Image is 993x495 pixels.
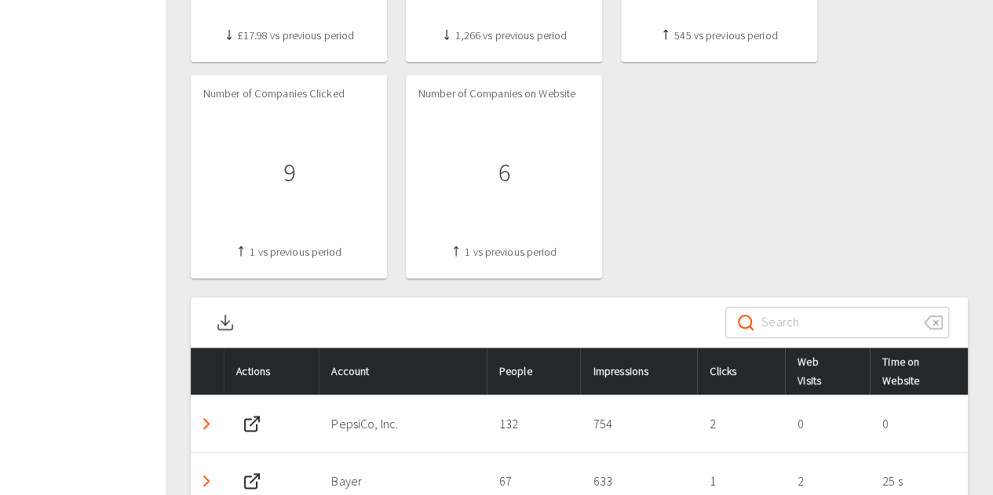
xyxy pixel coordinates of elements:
p: Bayer [331,471,473,490]
div: Clicks [710,362,772,380]
div: Time on Website [882,352,955,390]
h4: 1 vs previous period [203,246,374,260]
h1: 9 [283,158,295,187]
p: 132 [499,414,568,433]
span: Clicks [710,362,761,380]
button: Detail panel visibility toggle [191,408,222,439]
span: Time on Website [882,352,948,390]
p: 633 [593,471,685,490]
span: People [499,362,557,380]
span: Actions [236,362,295,380]
div: Web Visits [798,352,857,390]
div: People [499,362,568,380]
h1: 6 [498,158,510,187]
p: 2 [798,471,857,490]
span: Impressions [593,362,674,380]
p: 754 [593,414,685,433]
p: 0 [798,414,857,433]
p: 2 [710,414,772,433]
input: Search [761,300,911,344]
p: 1 [710,471,772,490]
div: Account [331,362,473,380]
h4: 545 vs previous period [633,29,805,43]
p: 25 s [882,471,955,490]
span: Web Visits [798,352,849,390]
button: Download [210,297,241,348]
h4: 1,266 vs previous period [418,29,590,43]
h4: £17.98 vs previous period [203,29,374,43]
h4: 1 vs previous period [418,246,590,260]
svg: Search [736,313,755,332]
button: Web Site [236,408,268,439]
span: Account [331,362,394,380]
div: Actions [236,362,306,380]
h4: Number of Companies Clicked [203,87,374,101]
p: PepsiCo, Inc. [331,414,473,433]
p: 67 [499,471,568,490]
div: Impressions [593,362,685,380]
h4: Number of Companies on Website [418,87,590,101]
p: 0 [882,414,955,433]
